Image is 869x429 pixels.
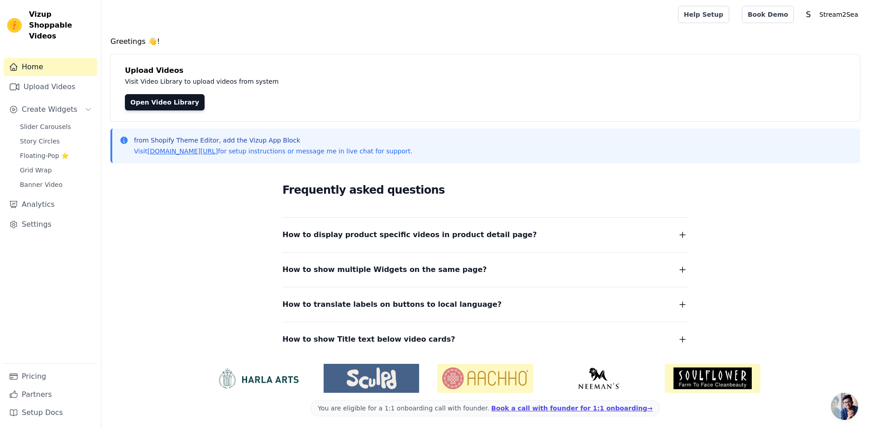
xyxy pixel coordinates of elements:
span: Banner Video [20,180,62,189]
a: [DOMAIN_NAME][URL] [148,148,218,155]
span: How to show Title text below video cards? [282,333,455,346]
span: Story Circles [20,137,60,146]
button: S Stream2Sea [801,6,862,23]
a: Book Demo [742,6,794,23]
a: Help Setup [678,6,729,23]
a: Analytics [4,195,97,214]
p: Visit Video Library to upload videos from system [125,76,530,87]
button: How to display product specific videos in product detail page? [282,229,688,241]
span: Slider Carousels [20,122,71,131]
img: Neeman's [551,367,647,389]
a: Slider Carousels [14,120,97,133]
button: How to translate labels on buttons to local language? [282,298,688,311]
h4: Greetings 👋! [110,36,860,47]
button: How to show Title text below video cards? [282,333,688,346]
img: Soulflower [665,364,760,393]
h4: Upload Videos [125,65,845,76]
span: How to translate labels on buttons to local language? [282,298,501,311]
a: Home [4,58,97,76]
a: Settings [4,215,97,234]
text: S [806,10,811,19]
button: How to show multiple Widgets on the same page? [282,263,688,276]
p: Visit for setup instructions or message me in live chat for support. [134,147,412,156]
span: Floating-Pop ⭐ [20,151,69,160]
img: Aachho [437,364,533,393]
span: Vizup Shoppable Videos [29,9,94,42]
span: How to display product specific videos in product detail page? [282,229,537,241]
span: Grid Wrap [20,166,52,175]
p: Stream2Sea [816,6,862,23]
img: Sculpd US [324,367,419,389]
button: Create Widgets [4,100,97,119]
a: Pricing [4,367,97,386]
img: HarlaArts [210,367,306,389]
img: Vizup [7,18,22,33]
a: Setup Docs [4,404,97,422]
a: Grid Wrap [14,164,97,176]
a: Upload Videos [4,78,97,96]
span: How to show multiple Widgets on the same page? [282,263,487,276]
a: Open chat [831,393,858,420]
span: Create Widgets [22,104,77,115]
a: Book a call with founder for 1:1 onboarding [491,405,652,412]
a: Floating-Pop ⭐ [14,149,97,162]
a: Story Circles [14,135,97,148]
h2: Frequently asked questions [282,181,688,199]
p: from Shopify Theme Editor, add the Vizup App Block [134,136,412,145]
a: Open Video Library [125,94,205,110]
a: Partners [4,386,97,404]
a: Banner Video [14,178,97,191]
